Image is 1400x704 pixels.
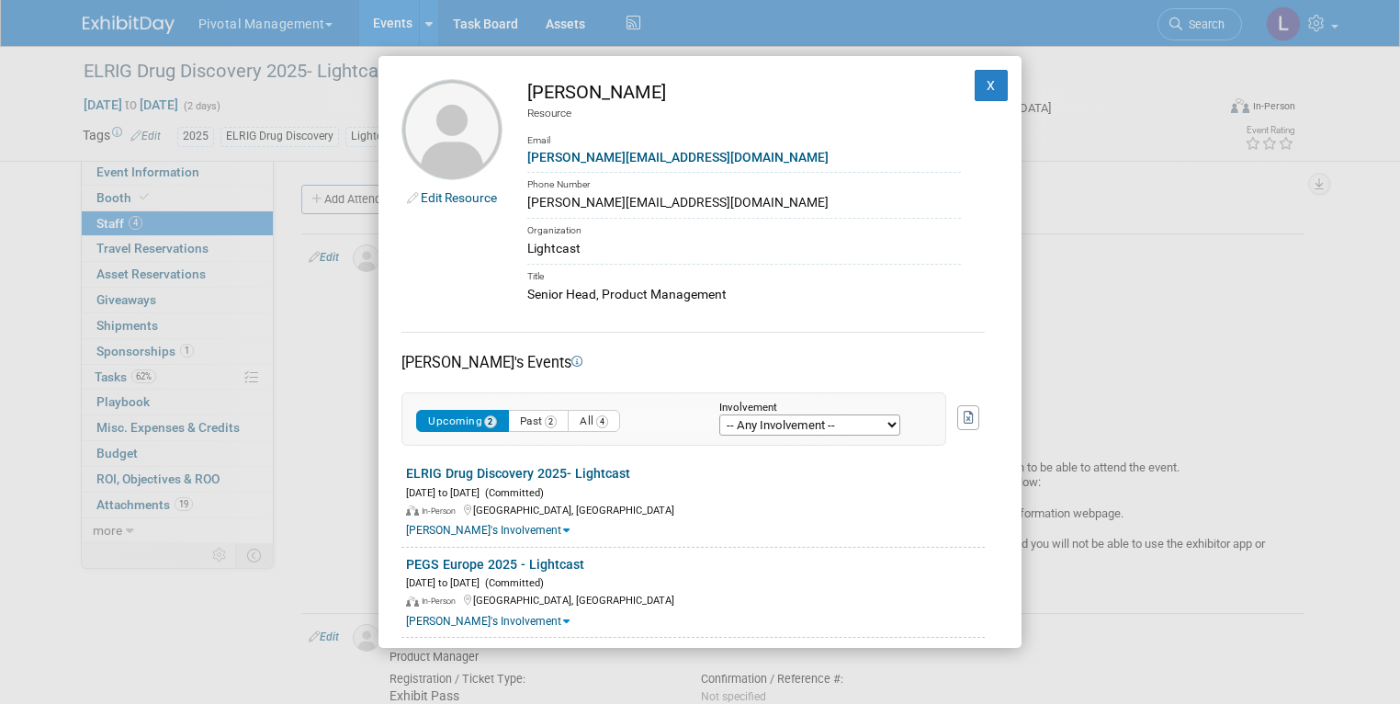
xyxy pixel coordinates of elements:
a: ELRIG Drug Discovery 2025- Lightcast [406,466,630,481]
div: Title [527,264,961,285]
div: Senior Head, Product Management [527,285,961,304]
span: 2 [545,415,558,428]
div: [DATE] to [DATE] [406,573,985,591]
span: (Committed) [480,487,544,499]
div: Involvement [719,403,918,414]
div: Organization [527,218,961,239]
div: [GEOGRAPHIC_DATA], [GEOGRAPHIC_DATA] [406,501,985,518]
div: Lightcast [527,239,961,258]
img: Paul Wylie [401,79,502,180]
button: Upcoming2 [416,410,509,433]
div: Phone Number [527,172,961,193]
img: In-Person Event [406,596,419,607]
div: [PERSON_NAME][EMAIL_ADDRESS][DOMAIN_NAME] [527,193,961,212]
a: Edit Resource [421,190,497,205]
div: [PERSON_NAME] [527,79,961,106]
span: 2 [484,415,497,428]
div: [DATE] to [DATE] [406,483,985,501]
a: [PERSON_NAME]'s Involvement [406,524,570,537]
a: PEGS Europe 2025 - Lightcast [406,557,584,572]
button: Past2 [508,410,570,433]
span: In-Person [422,506,461,516]
button: X [975,70,1008,101]
a: [PERSON_NAME]'s Involvement [406,615,570,628]
a: [PERSON_NAME][EMAIL_ADDRESS][DOMAIN_NAME] [527,150,829,165]
span: In-Person [422,596,461,606]
img: In-Person Event [406,505,419,517]
div: [PERSON_NAME]'s Events [401,352,985,373]
div: Email [527,121,961,148]
span: 4 [596,415,609,428]
span: (Committed) [480,577,544,589]
div: [GEOGRAPHIC_DATA], [GEOGRAPHIC_DATA] [406,591,985,608]
div: Resource [527,106,961,121]
button: All4 [568,410,620,433]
